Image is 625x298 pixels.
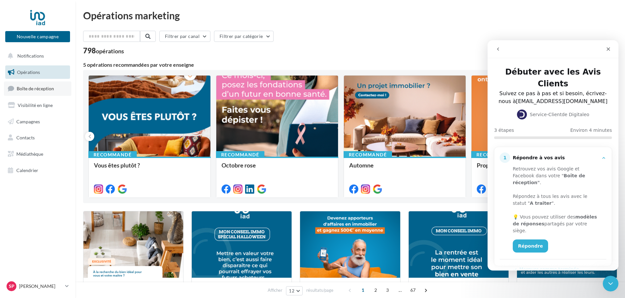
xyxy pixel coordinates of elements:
[370,285,381,295] span: 2
[488,40,618,271] iframe: Intercom live chat
[16,135,35,140] span: Contacts
[4,147,71,161] a: Médiathèque
[358,285,368,295] span: 1
[16,167,38,173] span: Calendrier
[159,31,210,42] button: Filtrer par canal
[5,280,70,292] a: Sp [PERSON_NAME]
[17,53,44,59] span: Notifications
[395,285,405,295] span: ...
[16,151,43,157] span: Médiathèque
[94,162,205,175] div: Vous êtes plutôt ?
[4,115,71,129] a: Campagnes
[477,162,588,175] div: Propertips (rentrée)
[349,162,460,175] div: Automne
[19,283,62,289] p: [PERSON_NAME]
[88,151,137,158] div: Recommandé
[4,81,71,96] a: Boîte de réception
[96,48,124,54] div: opérations
[603,276,618,291] iframe: Intercom live chat
[18,102,53,108] span: Visibilité en ligne
[17,69,40,75] span: Opérations
[408,285,419,295] span: 67
[268,287,282,293] span: Afficher
[4,98,71,112] a: Visibilité en ligne
[214,31,274,42] button: Filtrer par catégorie
[4,65,71,79] a: Opérations
[5,31,70,42] button: Nouvelle campagne
[216,151,264,158] div: Recommandé
[289,288,295,293] span: 12
[382,285,393,295] span: 3
[222,162,333,175] div: Octobre rose
[16,118,40,124] span: Campagnes
[9,283,14,289] span: Sp
[25,226,92,233] button: Marquer comme terminée
[83,47,124,54] div: 798
[306,287,333,293] span: résultats/page
[83,62,607,67] div: 5 opérations recommandées par votre enseigne
[471,151,520,158] div: Recommandé
[17,86,54,91] span: Boîte de réception
[83,10,617,20] div: Opérations marketing
[4,49,69,63] button: Notifications
[4,164,71,177] a: Calendrier
[286,286,303,295] button: 12
[4,131,71,145] a: Contacts
[344,151,392,158] div: Recommandé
